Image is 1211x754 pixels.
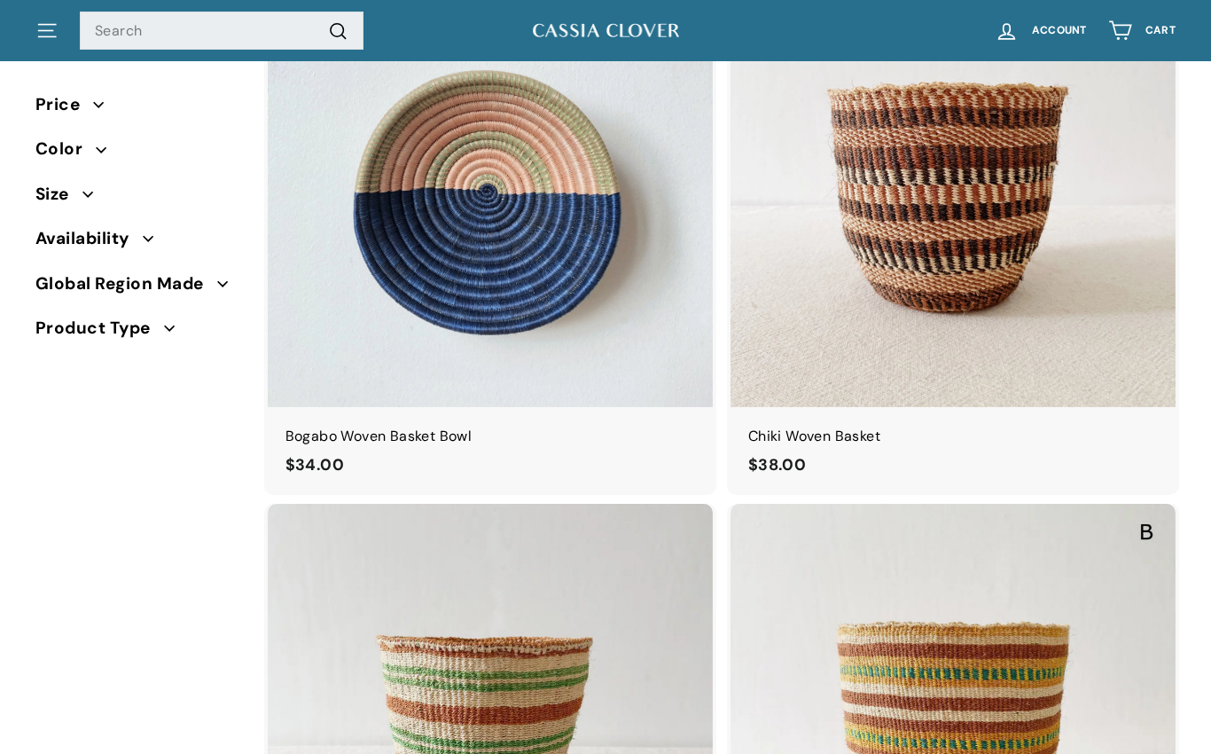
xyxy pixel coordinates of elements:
button: Product Type [35,310,239,355]
button: Price [35,87,239,131]
span: Size [35,181,82,208]
span: Global Region Made [35,271,217,297]
div: Chiki Woven Basket [748,425,1158,448]
span: Cart [1145,25,1176,36]
span: Color [35,136,96,162]
span: Availability [35,225,143,252]
button: Global Region Made [35,266,239,310]
span: Product Type [35,315,164,342]
span: $34.00 [285,454,344,475]
input: Search [80,12,363,51]
a: Account [984,4,1098,57]
span: $38.00 [748,454,806,475]
span: Account [1032,25,1087,36]
div: Bogabo Woven Basket Bowl [285,425,695,448]
button: Size [35,177,239,221]
button: Color [35,131,239,176]
a: Cart [1098,4,1186,57]
button: Availability [35,221,239,265]
span: Price [35,91,93,118]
